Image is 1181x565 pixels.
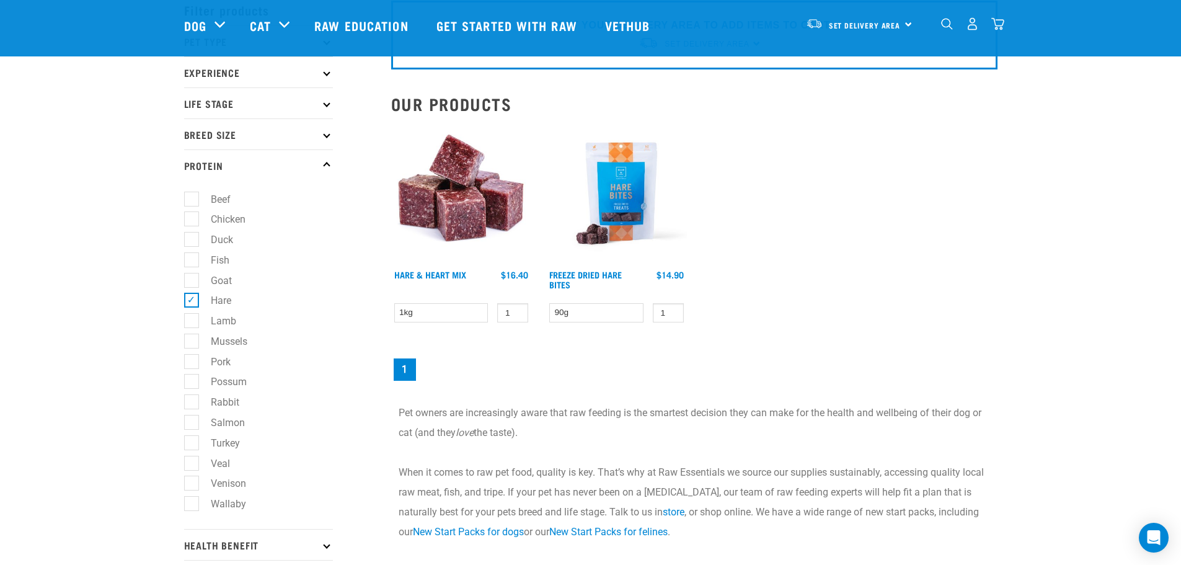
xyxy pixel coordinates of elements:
div: $14.90 [657,270,684,280]
img: home-icon@2x.png [991,17,1004,30]
label: Veal [191,456,235,471]
label: Turkey [191,435,245,451]
a: store [663,506,684,518]
input: 1 [653,303,684,323]
a: Freeze Dried Hare Bites [549,272,622,287]
label: Possum [191,374,252,389]
label: Hare [191,293,236,308]
p: Life Stage [184,87,333,118]
a: New Start Packs for felines [549,526,668,538]
label: Rabbit [191,394,244,410]
a: New Start Packs for dogs [413,526,524,538]
a: Dog [184,16,206,35]
label: Wallaby [191,496,251,512]
label: Lamb [191,313,241,329]
a: Cat [250,16,271,35]
a: Raw Education [302,1,423,50]
label: Goat [191,273,237,288]
p: Health Benefit [184,529,333,560]
img: van-moving.png [806,18,823,29]
label: Venison [191,476,251,491]
a: Vethub [593,1,666,50]
p: Protein [184,149,333,180]
label: Mussels [191,334,252,349]
span: Set Delivery Area [829,23,901,27]
label: Salmon [191,415,250,430]
nav: pagination [391,356,997,383]
a: Get started with Raw [424,1,593,50]
a: Page 1 [394,358,416,381]
label: Duck [191,232,238,247]
img: Pile Of Cubed Hare Heart For Pets [391,123,532,264]
h2: Our Products [391,94,997,113]
label: Fish [191,252,234,268]
a: Hare & Heart Mix [394,272,466,277]
input: 1 [497,303,528,323]
label: Beef [191,192,236,207]
p: Pet owners are increasingly aware that raw feeding is the smartest decision they can make for the... [399,403,990,443]
label: Pork [191,354,236,370]
label: Chicken [191,211,250,227]
em: love [456,427,474,438]
img: home-icon-1@2x.png [941,18,953,30]
p: When it comes to raw pet food, quality is key. That’s why at Raw Essentials we source our supplie... [399,463,990,542]
p: Breed Size [184,118,333,149]
img: Raw Essentials Freeze Dried Hare Bites [546,123,687,264]
img: user.png [966,17,979,30]
p: Experience [184,56,333,87]
div: $16.40 [501,270,528,280]
div: Open Intercom Messenger [1139,523,1169,553]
